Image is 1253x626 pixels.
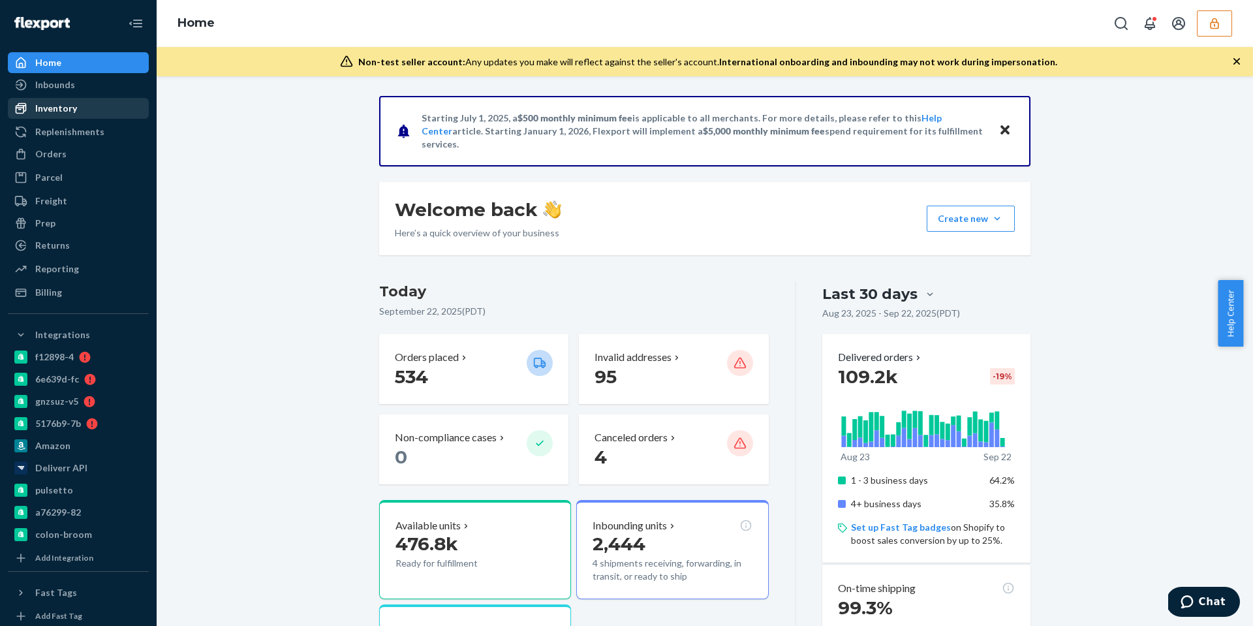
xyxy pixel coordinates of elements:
a: Home [178,16,215,30]
div: Inventory [35,102,77,115]
p: on Shopify to boost sales conversion by up to 25%. [851,521,1015,547]
div: Add Integration [35,552,93,563]
a: colon-broom [8,524,149,545]
a: Inventory [8,98,149,119]
a: Returns [8,235,149,256]
span: 476.8k [395,533,458,555]
p: Available units [395,518,461,533]
span: Non-test seller account: [358,56,465,67]
p: September 22, 2025 ( PDT ) [379,305,769,318]
p: Invalid addresses [595,350,672,365]
a: Amazon [8,435,149,456]
span: 95 [595,366,617,388]
button: Close [997,121,1013,140]
span: 534 [395,366,428,388]
a: gnzsuz-v5 [8,391,149,412]
a: Set up Fast Tag badges [851,522,951,533]
button: Fast Tags [8,582,149,603]
a: Freight [8,191,149,211]
p: On-time shipping [838,581,916,596]
a: Parcel [8,167,149,188]
div: Last 30 days [822,284,918,304]
p: Orders placed [395,350,459,365]
button: Inbounding units2,4444 shipments receiving, forwarding, in transit, or ready to ship [576,500,768,599]
a: Deliverr API [8,458,149,478]
h1: Welcome back [395,198,561,221]
p: Non-compliance cases [395,430,497,445]
p: Inbounding units [593,518,667,533]
button: Available units476.8kReady for fulfillment [379,500,571,599]
span: 99.3% [838,597,893,619]
div: gnzsuz-v5 [35,395,78,408]
img: Flexport logo [14,17,70,30]
div: pulsetto [35,484,73,497]
div: Reporting [35,262,79,275]
div: -19 % [990,368,1015,384]
a: Inbounds [8,74,149,95]
div: Returns [35,239,70,252]
div: a76299-82 [35,506,81,519]
button: Close Navigation [123,10,149,37]
a: 6e639d-fc [8,369,149,390]
div: 5176b9-7b [35,417,81,430]
div: Inbounds [35,78,75,91]
h3: Today [379,281,769,302]
a: Home [8,52,149,73]
button: Invalid addresses 95 [579,334,768,404]
span: $500 monthly minimum fee [518,112,632,123]
a: Add Integration [8,550,149,566]
a: f12898-4 [8,347,149,368]
p: Canceled orders [595,430,668,445]
p: Ready for fulfillment [395,557,516,570]
a: Prep [8,213,149,234]
span: $5,000 monthly minimum fee [703,125,825,136]
ol: breadcrumbs [167,5,225,42]
button: Help Center [1218,280,1243,347]
p: 4+ business days [851,497,980,510]
span: 109.2k [838,366,898,388]
a: Orders [8,144,149,164]
p: Here’s a quick overview of your business [395,227,561,240]
button: Delivered orders [838,350,923,365]
p: 4 shipments receiving, forwarding, in transit, or ready to ship [593,557,752,583]
p: Aug 23, 2025 - Sep 22, 2025 ( PDT ) [822,307,960,320]
div: Any updates you make will reflect against the seller's account. [358,55,1057,69]
p: Aug 23 [841,450,870,463]
span: 4 [595,446,607,468]
div: Home [35,56,61,69]
div: Amazon [35,439,70,452]
a: Add Fast Tag [8,608,149,624]
div: f12898-4 [35,351,74,364]
span: 2,444 [593,533,645,555]
button: Orders placed 534 [379,334,568,404]
button: Integrations [8,324,149,345]
a: Billing [8,282,149,303]
button: Open Search Box [1108,10,1134,37]
span: International onboarding and inbounding may not work during impersonation. [719,56,1057,67]
span: 35.8% [989,498,1015,509]
iframe: Opens a widget where you can chat to one of our agents [1168,587,1240,619]
span: 0 [395,446,407,468]
p: Sep 22 [983,450,1012,463]
button: Create new [927,206,1015,232]
p: 1 - 3 business days [851,474,980,487]
a: 5176b9-7b [8,413,149,434]
div: colon-broom [35,528,92,541]
div: Add Fast Tag [35,610,82,621]
div: Billing [35,286,62,299]
p: Starting July 1, 2025, a is applicable to all merchants. For more details, please refer to this a... [422,112,986,151]
div: Orders [35,148,67,161]
div: Replenishments [35,125,104,138]
div: Fast Tags [35,586,77,599]
button: Open notifications [1137,10,1163,37]
div: Deliverr API [35,462,87,475]
div: Integrations [35,328,90,341]
div: Prep [35,217,55,230]
img: hand-wave emoji [543,200,561,219]
div: Freight [35,195,67,208]
a: a76299-82 [8,502,149,523]
button: Open account menu [1166,10,1192,37]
